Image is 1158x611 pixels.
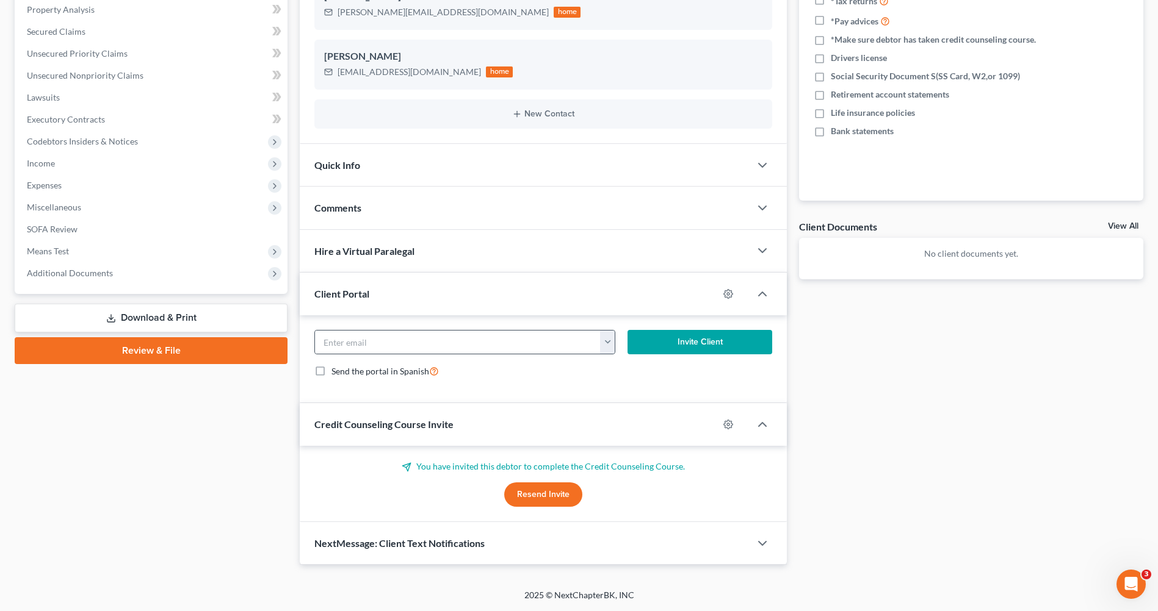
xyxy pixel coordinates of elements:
div: home [486,66,513,77]
div: [PERSON_NAME] [324,49,762,64]
span: Client Portal [314,288,369,299]
span: Send the portal in Spanish [331,366,429,376]
span: Drivers license [831,52,887,64]
div: [PERSON_NAME][EMAIL_ADDRESS][DOMAIN_NAME] [338,6,549,18]
span: Lawsuits [27,92,60,102]
a: Lawsuits [17,87,288,109]
span: Unsecured Nonpriority Claims [27,70,143,80]
span: SOFA Review [27,224,78,234]
span: Codebtors Insiders & Notices [27,136,138,146]
a: Review & File [15,337,288,364]
span: Retirement account statements [831,88,949,101]
span: Means Test [27,246,69,256]
p: No client documents yet. [809,248,1134,260]
span: Miscellaneous [27,202,81,212]
span: Executory Contracts [27,114,105,124]
span: 3 [1142,570,1151,579]
span: Quick Info [314,159,360,171]
span: Property Analysis [27,4,95,15]
span: Comments [314,202,361,213]
div: home [554,7,581,18]
span: *Make sure debtor has taken credit counseling course. [831,34,1036,46]
span: Life insurance policies [831,107,915,119]
button: New Contact [324,109,762,119]
span: NextMessage: Client Text Notifications [314,537,485,549]
div: [EMAIL_ADDRESS][DOMAIN_NAME] [338,66,481,78]
a: Download & Print [15,304,288,332]
a: SOFA Review [17,218,288,240]
p: You have invited this debtor to complete the Credit Counseling Course. [314,460,772,473]
span: Secured Claims [27,26,85,37]
span: Social Security Document S(SS Card, W2,or 1099) [831,70,1020,82]
span: Additional Documents [27,268,113,278]
span: *Pay advices [831,15,878,27]
span: Credit Counseling Course Invite [314,418,454,430]
span: Hire a Virtual Paralegal [314,245,414,257]
a: View All [1108,222,1138,230]
span: Income [27,158,55,168]
a: Unsecured Priority Claims [17,43,288,65]
a: Executory Contracts [17,109,288,130]
span: Unsecured Priority Claims [27,48,128,59]
div: 2025 © NextChapterBK, INC [231,589,927,611]
a: Unsecured Nonpriority Claims [17,65,288,87]
iframe: Intercom live chat [1116,570,1146,599]
button: Resend Invite [504,482,582,507]
span: Bank statements [831,125,894,137]
input: Enter email [315,331,600,354]
a: Secured Claims [17,21,288,43]
span: Expenses [27,180,62,190]
button: Invite Client [628,330,772,354]
div: Client Documents [799,220,877,233]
